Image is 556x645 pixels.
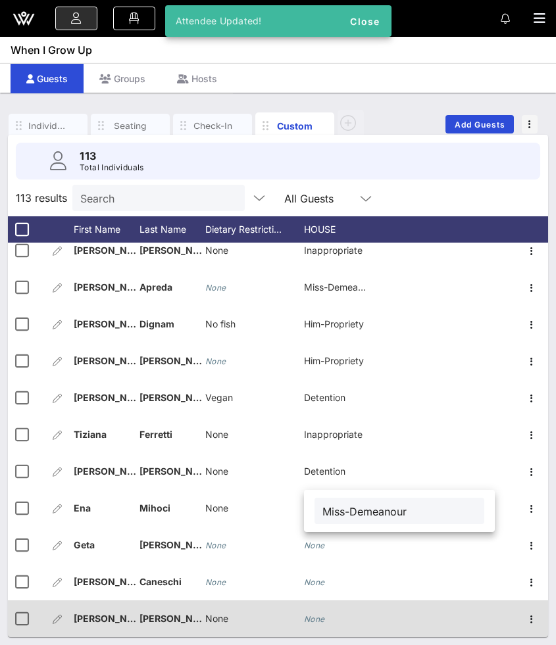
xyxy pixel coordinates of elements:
span: [PERSON_NAME] [74,392,151,403]
div: Guests [11,64,84,93]
i: None [205,540,226,550]
span: [PERSON_NAME] [74,576,151,587]
div: Individuals [28,120,68,132]
span: None [205,502,228,514]
span: Caneschi [139,576,182,587]
span: [PERSON_NAME] [74,466,151,477]
i: None [205,577,226,587]
span: Close [349,16,381,27]
div: Groups [84,64,161,93]
div: HOUSE [304,216,403,243]
span: When I Grow Up [11,42,92,58]
i: None [205,283,226,293]
span: [PERSON_NAME] [139,355,217,366]
span: [PERSON_NAME] [74,613,151,624]
span: Miss-Demeanour [304,281,377,293]
i: None [304,614,325,624]
div: First Name [74,216,139,243]
span: Inappropriate [304,245,363,256]
span: [PERSON_NAME] [74,281,151,293]
button: Add Guests [445,115,514,133]
span: 113 results [16,190,67,206]
span: [PERSON_NAME] [139,245,217,256]
div: Hosts [161,64,233,93]
div: Seating [111,120,150,132]
div: All Guests [284,193,334,204]
span: Him-Propriety [304,355,364,366]
button: Close [344,9,386,33]
span: None [205,429,228,440]
span: Ferretti [139,429,172,440]
span: [PERSON_NAME] [139,539,217,550]
span: [PERSON_NAME] [139,466,217,477]
span: Detention [304,466,345,477]
span: Ena [74,502,91,514]
span: Dignam [139,318,174,329]
span: [PERSON_NAME] [74,355,151,366]
span: None [205,245,228,256]
div: Last Name [139,216,205,243]
span: Attendee Updated! [176,15,262,26]
span: None [205,613,228,624]
span: No fish [205,318,236,329]
span: Geta [74,539,95,550]
span: Inappropriate [304,429,363,440]
span: [PERSON_NAME] [139,613,217,624]
span: Vegan [205,392,233,403]
span: Tiziana [74,429,107,440]
span: Add Guests [454,120,506,130]
span: None [205,466,228,477]
span: Apreda [139,281,172,293]
span: [PERSON_NAME] [74,245,151,256]
span: [PERSON_NAME] [74,318,151,329]
span: Detention [304,392,345,403]
span: Him-Propriety [304,318,364,329]
span: Mihoci [139,502,170,514]
i: None [304,577,325,587]
span: [PERSON_NAME] [139,392,217,403]
div: Custom [275,119,315,133]
div: All Guests [276,185,382,211]
i: None [205,356,226,366]
div: Dietary Restricti… [205,216,304,243]
i: None [304,540,325,550]
p: 113 [80,148,144,164]
p: Total Individuals [80,161,144,174]
div: Check-In [193,120,232,132]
